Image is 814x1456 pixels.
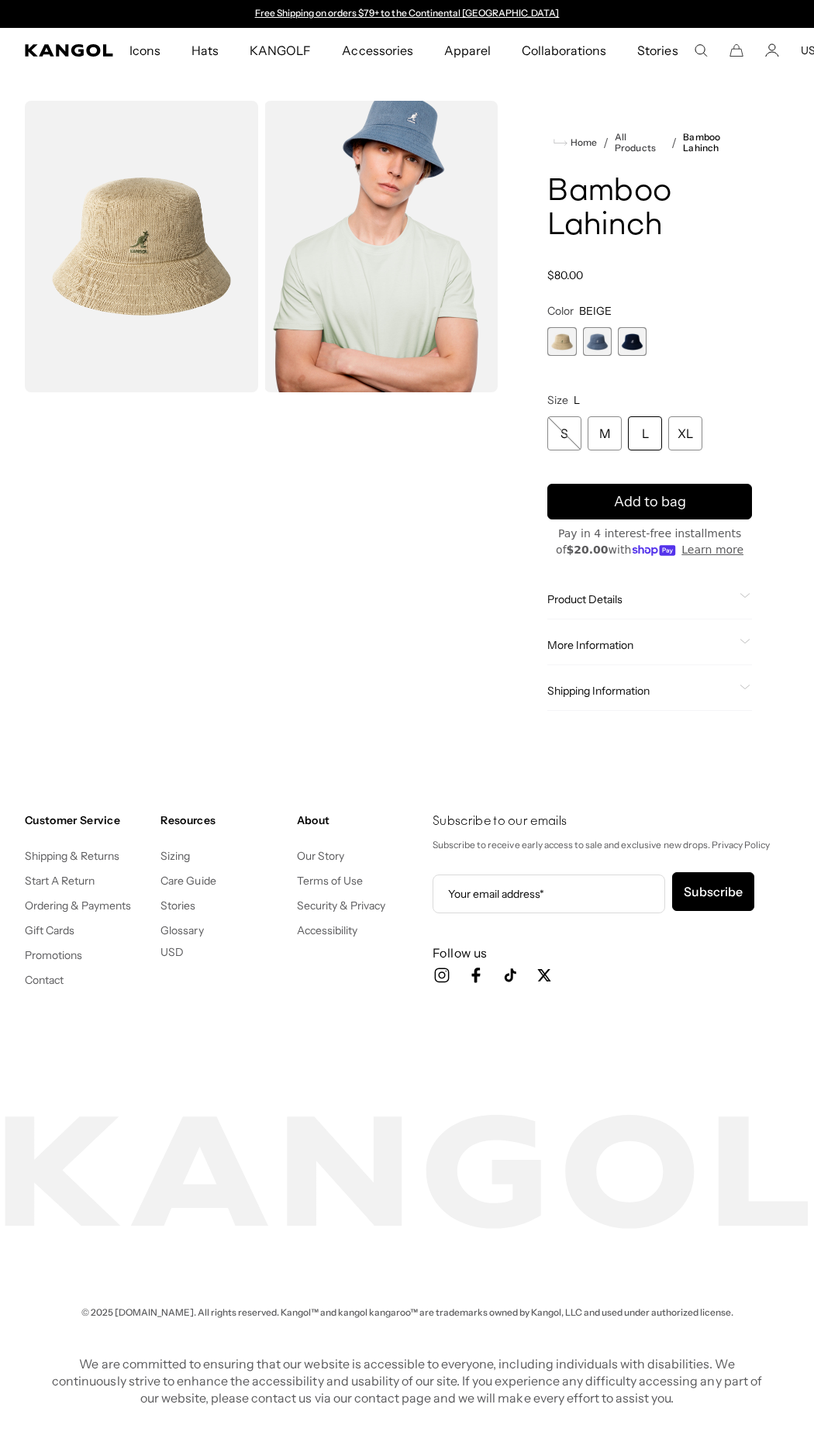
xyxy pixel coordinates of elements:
[160,899,195,913] a: Stories
[583,327,612,356] div: 2 of 3
[665,133,677,152] li: /
[25,948,82,962] a: Promotions
[297,923,357,937] a: Accessibility
[433,837,789,854] p: Subscribe to receive early access to sale and exclusive new drops. Privacy Policy
[342,28,412,73] span: Accessories
[25,923,74,937] a: Gift Cards
[160,813,284,827] h4: Resources
[622,28,693,73] a: Stories
[588,416,622,450] div: M
[234,28,326,73] a: KANGOLF
[615,132,665,154] a: All Products
[522,28,606,73] span: Collaborations
[579,304,612,318] span: BEIGE
[429,28,506,73] a: Apparel
[433,813,789,830] h4: Subscribe to our emails
[444,28,491,73] span: Apparel
[160,874,216,888] a: Care Guide
[547,416,581,450] div: S
[247,8,567,20] div: Announcement
[597,133,609,152] li: /
[160,945,184,959] button: USD
[547,393,568,407] span: Size
[547,304,574,318] span: Color
[25,849,120,863] a: Shipping & Returns
[297,874,363,888] a: Terms of Use
[129,28,160,73] span: Icons
[668,416,702,450] div: XL
[547,484,752,519] button: Add to bag
[637,28,678,73] span: Stories
[191,28,219,73] span: Hats
[547,132,752,154] nav: breadcrumbs
[176,28,234,73] a: Hats
[567,137,597,148] span: Home
[25,101,498,392] product-gallery: Gallery Viewer
[114,28,176,73] a: Icons
[160,849,190,863] a: Sizing
[583,327,612,356] label: DENIM BLUE
[547,592,733,606] span: Product Details
[297,813,420,827] h4: About
[255,7,560,19] a: Free Shipping on orders $79+ to the Continental [GEOGRAPHIC_DATA]
[618,327,647,356] label: DARK BLUE
[297,849,344,863] a: Our Story
[694,43,708,57] summary: Search here
[506,28,622,73] a: Collaborations
[247,8,567,20] div: 1 of 2
[672,872,754,911] button: Subscribe
[614,492,686,512] span: Add to bag
[547,327,576,356] div: 1 of 3
[25,44,114,57] a: Kangol
[47,1355,767,1406] p: We are committed to ensuring that our website is accessible to everyone, including individuals wi...
[25,973,64,987] a: Contact
[264,101,498,392] img: denim-blue
[628,416,662,450] div: L
[160,923,203,937] a: Glossary
[618,327,647,356] div: 3 of 3
[683,132,752,154] a: Bamboo Lahinch
[547,684,733,698] span: Shipping Information
[326,28,428,73] a: Accessories
[574,393,580,407] span: L
[297,899,386,913] a: Security & Privacy
[247,8,567,20] slideshow-component: Announcement bar
[765,43,779,57] a: Account
[554,136,597,150] a: Home
[25,899,132,913] a: Ordering & Payments
[547,327,576,356] label: BEIGE
[25,874,95,888] a: Start A Return
[25,813,148,827] h4: Customer Service
[250,28,311,73] span: KANGOLF
[25,101,258,392] img: color-beige
[433,944,789,961] h3: Follow us
[729,43,743,57] button: Cart
[547,638,733,652] span: More Information
[547,268,583,282] span: $80.00
[547,175,752,243] h1: Bamboo Lahinch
